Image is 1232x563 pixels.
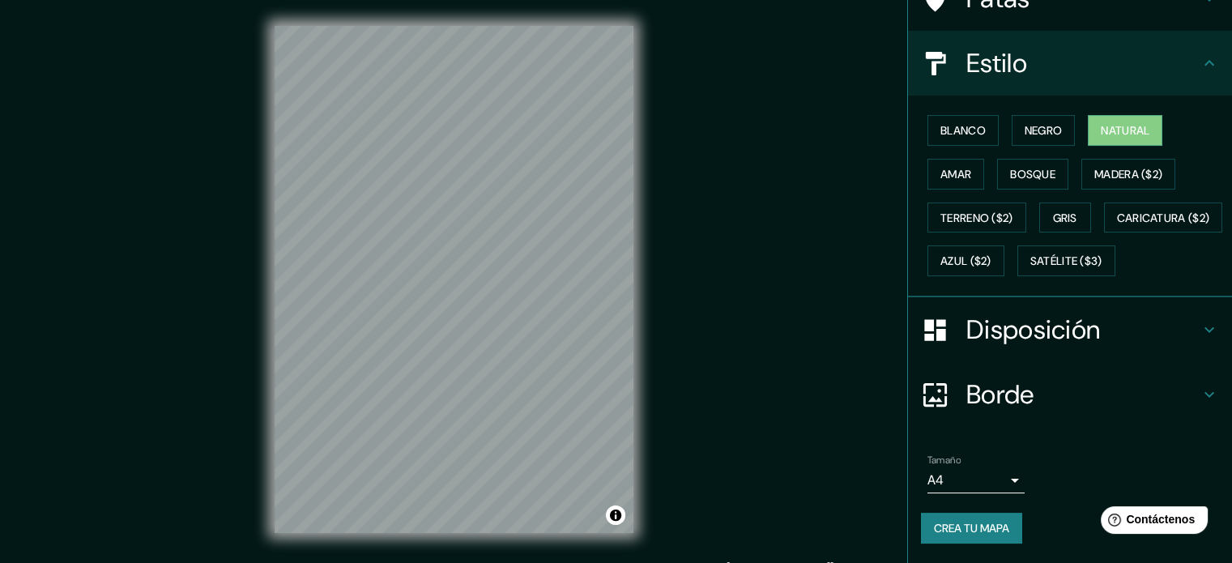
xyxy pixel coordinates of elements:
font: Satélite ($3) [1030,254,1102,269]
button: Natural [1088,115,1162,146]
button: Terreno ($2) [927,203,1026,233]
button: Blanco [927,115,999,146]
font: Bosque [1010,167,1055,181]
button: Madera ($2) [1081,159,1175,190]
font: Madera ($2) [1094,167,1162,181]
button: Amar [927,159,984,190]
div: Borde [908,362,1232,427]
font: Borde [966,377,1034,412]
button: Negro [1012,115,1076,146]
button: Crea tu mapa [921,513,1022,544]
canvas: Mapa [275,26,633,533]
font: Caricatura ($2) [1117,211,1210,225]
font: Blanco [940,123,986,138]
iframe: Lanzador de widgets de ayuda [1088,500,1214,545]
font: Gris [1053,211,1077,225]
font: Terreno ($2) [940,211,1013,225]
div: Disposición [908,297,1232,362]
button: Azul ($2) [927,245,1004,276]
div: Estilo [908,31,1232,96]
font: Azul ($2) [940,254,991,269]
font: Negro [1025,123,1063,138]
font: Disposición [966,313,1100,347]
font: Estilo [966,46,1027,80]
font: A4 [927,471,944,488]
button: Gris [1039,203,1091,233]
button: Caricatura ($2) [1104,203,1223,233]
button: Bosque [997,159,1068,190]
font: Natural [1101,123,1149,138]
button: Activar o desactivar atribución [606,505,625,525]
font: Tamaño [927,454,961,467]
button: Satélite ($3) [1017,245,1115,276]
font: Crea tu mapa [934,521,1009,535]
div: A4 [927,467,1025,493]
font: Amar [940,167,971,181]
